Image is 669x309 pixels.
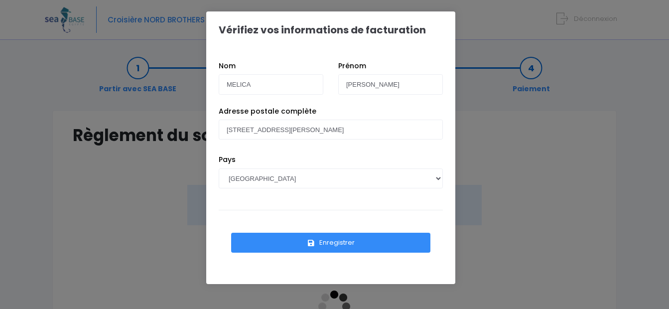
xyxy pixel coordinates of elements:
label: Pays [219,154,236,165]
label: Adresse postale complète [219,106,316,117]
button: Enregistrer [231,233,430,253]
h1: Vérifiez vos informations de facturation [219,24,426,36]
label: Prénom [338,61,366,71]
label: Nom [219,61,236,71]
